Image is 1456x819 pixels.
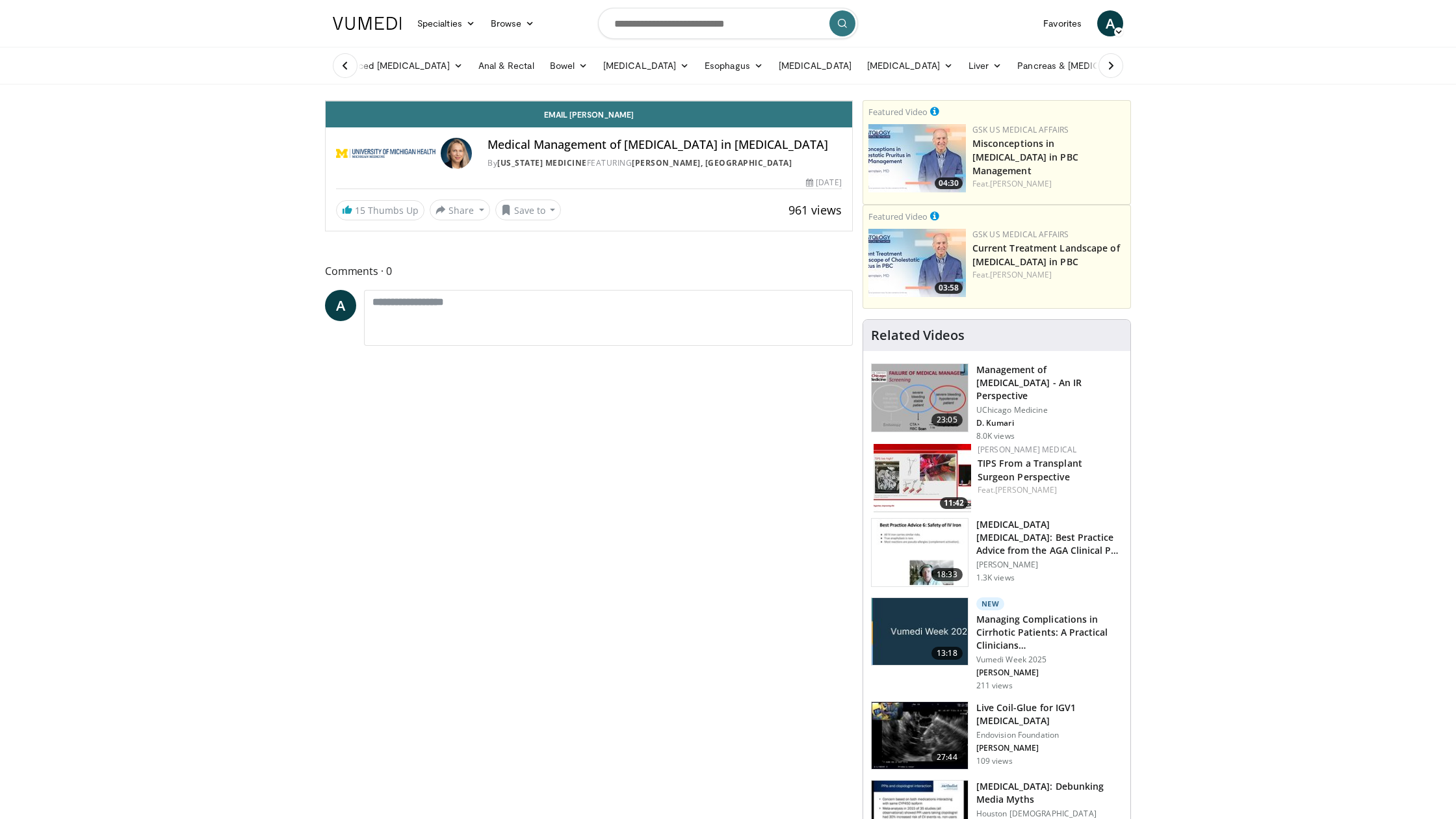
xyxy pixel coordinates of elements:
[859,53,961,79] a: [MEDICAL_DATA]
[990,269,1052,280] a: [PERSON_NAME]
[1009,53,1162,79] a: Pancreas & [MEDICAL_DATA]
[595,53,697,79] a: [MEDICAL_DATA]
[871,518,1123,587] a: 18:33 [MEDICAL_DATA] [MEDICAL_DATA]: Best Practice Advice from the AGA Clinical P… [PERSON_NAME] ...
[868,106,928,118] small: Featured Video
[874,444,971,512] img: 4003d3dc-4d84-4588-a4af-bb6b84f49ae6.150x105_q85_crop-smart_upscale.jpg
[931,568,963,581] span: 18:33
[871,363,1123,441] a: 23:05 Management of [MEDICAL_DATA] - An IR Perspective UChicago Medicine D. Kumari 8.0K views
[874,444,971,512] a: 11:42
[972,137,1078,177] a: Misconceptions in [MEDICAL_DATA] in PBC Management
[409,10,483,36] a: Specialties
[976,597,1005,610] p: New
[976,756,1013,766] p: 109 views
[495,200,562,220] button: Save to
[872,519,968,586] img: d1653e00-2c8d-43f1-b9d7-3bc1bf0d4299.150x105_q85_crop-smart_upscale.jpg
[872,702,968,770] img: a8f8618f-285f-43bc-b203-f0a716e9045a.150x105_q85_crop-smart_upscale.jpg
[978,484,1120,496] div: Feat.
[976,560,1123,570] p: [PERSON_NAME]
[976,809,1123,819] p: Houston [DEMOGRAPHIC_DATA]
[872,364,968,432] img: f07a691c-eec3-405b-bc7b-19fe7e1d3130.150x105_q85_crop-smart_upscale.jpg
[771,53,859,79] a: [MEDICAL_DATA]
[931,647,963,660] span: 13:18
[868,229,966,297] a: 03:58
[487,157,841,169] div: By FEATURING
[931,751,963,764] span: 27:44
[336,200,424,220] a: 15 Thumbs Up
[978,444,1077,455] a: [PERSON_NAME] Medical
[871,701,1123,770] a: 27:44 Live Coil-Glue for IGV1 [MEDICAL_DATA] Endovision Foundation [PERSON_NAME] 109 views
[976,743,1123,753] p: [PERSON_NAME]
[542,53,595,79] a: Bowel
[632,157,792,168] a: [PERSON_NAME], [GEOGRAPHIC_DATA]
[598,8,858,39] input: Search topics, interventions
[976,418,1123,428] p: D. Kumari
[336,138,435,169] img: Michigan Medicine
[976,780,1123,806] h3: [MEDICAL_DATA]: Debunking Media Myths
[961,53,1009,79] a: Liver
[972,229,1069,240] a: GSK US Medical Affairs
[868,229,966,297] img: 80648b2f-fef7-42cf-9147-40ea3e731334.jpg.150x105_q85_crop-smart_upscale.jpg
[1035,10,1089,36] a: Favorites
[976,573,1015,583] p: 1.3K views
[497,157,587,168] a: [US_STATE] Medicine
[990,178,1052,189] a: [PERSON_NAME]
[976,363,1123,402] h3: Management of [MEDICAL_DATA] - An IR Perspective
[972,269,1125,281] div: Feat.
[972,178,1125,190] div: Feat.
[868,124,966,192] img: aa8aa058-1558-4842-8c0c-0d4d7a40e65d.jpg.150x105_q85_crop-smart_upscale.jpg
[430,200,490,220] button: Share
[976,431,1015,441] p: 8.0K views
[806,177,841,188] div: [DATE]
[976,518,1123,557] h3: [MEDICAL_DATA] [MEDICAL_DATA]: Best Practice Advice from the AGA Clinical P…
[976,730,1123,740] p: Endovision Foundation
[333,17,402,30] img: VuMedi Logo
[441,138,472,169] img: Avatar
[326,101,852,127] a: Email [PERSON_NAME]
[871,597,1123,691] a: 13:18 New Managing Complications in Cirrhotic Patients: A Practical Clinicians… Vumedi Week 2025 ...
[868,124,966,192] a: 04:30
[325,290,356,321] a: A
[931,413,963,426] span: 23:05
[940,497,968,509] span: 11:42
[868,211,928,222] small: Featured Video
[978,457,1082,483] a: TIPS From a Transplant Surgeon Perspective
[976,613,1123,652] h3: Managing Complications in Cirrhotic Patients: A Practical Clinicians…
[471,53,542,79] a: Anal & Rectal
[935,282,963,294] span: 03:58
[326,101,852,101] video-js: Video Player
[871,328,965,343] h4: Related Videos
[976,701,1123,727] h3: Live Coil-Glue for IGV1 [MEDICAL_DATA]
[483,10,543,36] a: Browse
[972,124,1069,135] a: GSK US Medical Affairs
[972,242,1120,268] a: Current Treatment Landscape of [MEDICAL_DATA] in PBC
[1097,10,1123,36] a: A
[976,681,1013,691] p: 211 views
[788,202,842,218] span: 961 views
[697,53,771,79] a: Esophagus
[872,598,968,666] img: b79064c7-a40b-4262-95d7-e83347a42cae.jpg.150x105_q85_crop-smart_upscale.jpg
[976,405,1123,415] p: UChicago Medicine
[935,177,963,189] span: 04:30
[976,655,1123,665] p: Vumedi Week 2025
[995,484,1057,495] a: [PERSON_NAME]
[355,204,365,216] span: 15
[325,53,471,79] a: Advanced [MEDICAL_DATA]
[976,668,1123,678] p: [PERSON_NAME]
[487,138,841,152] h4: Medical Management of [MEDICAL_DATA] in [MEDICAL_DATA]
[325,263,853,279] span: Comments 0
